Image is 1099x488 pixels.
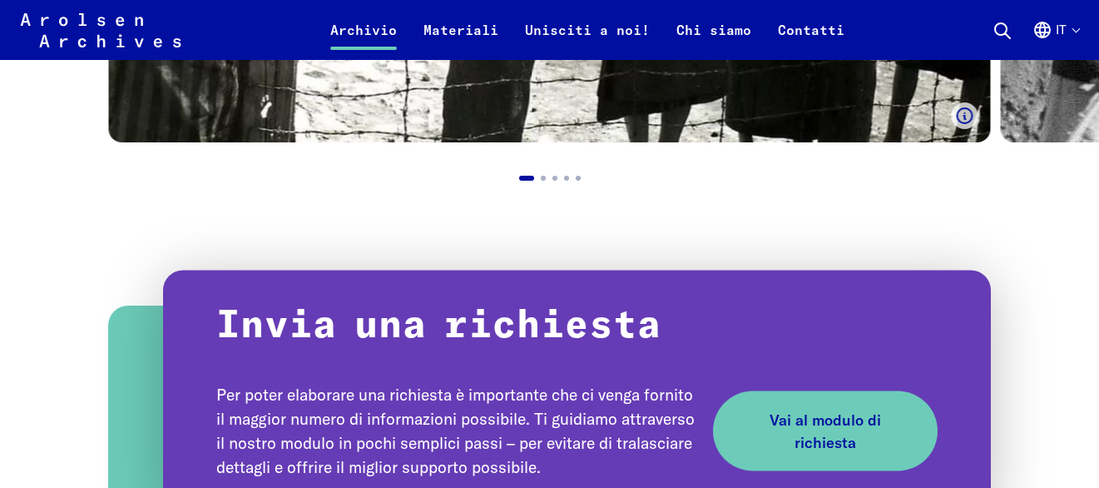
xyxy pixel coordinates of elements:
nav: Primaria [317,10,858,50]
a: Chi siamo [663,20,765,60]
button: Go to slide 2 [534,169,552,187]
button: Go to slide 1 [512,169,541,187]
button: Go to slide 3 [546,169,564,187]
span: Vai al modulo di richiesta [753,409,898,454]
a: Contatti [765,20,858,60]
button: Go to slide 4 [557,169,576,187]
p: Per poter elaborare una richiesta è importante che ci venga fornito il maggior numero di informaz... [216,383,698,480]
button: Mostra didascalia [952,102,978,129]
button: Italiano, selezione lingua [1032,20,1079,60]
a: Archivio [317,20,410,60]
a: Unisciti a noi! [512,20,663,60]
a: Vai al modulo di richiesta [713,391,938,471]
a: Materiali [410,20,512,60]
button: Go to slide 5 [569,169,587,187]
p: Invia una richiesta [216,304,938,350]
